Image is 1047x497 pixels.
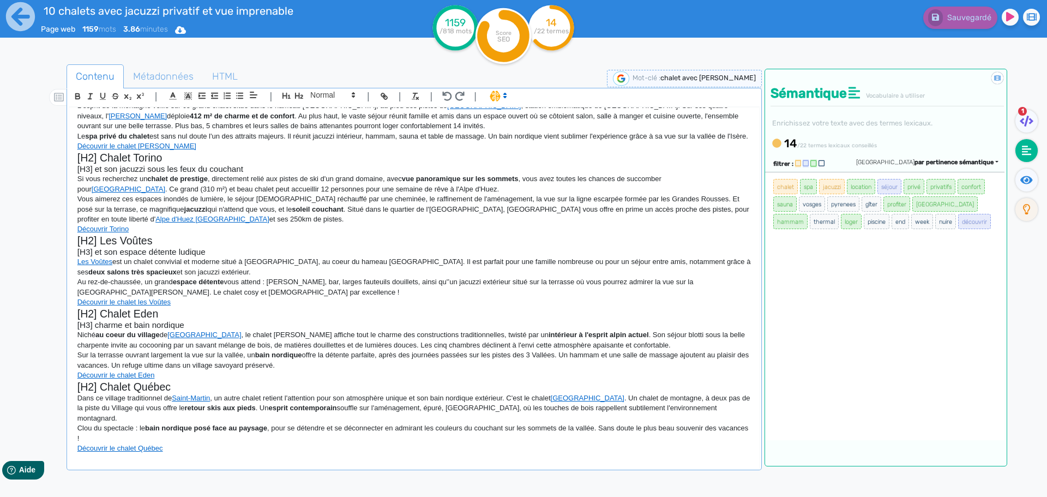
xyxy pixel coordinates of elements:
p: Clou du spectacle : le , pour se détendre et se déconnecter en admirant les couleurs du couchant ... [77,423,751,444]
h4: Sémantique [771,86,1004,101]
span: sauna [773,196,797,212]
span: profiter [883,196,910,212]
span: | [367,89,370,104]
p: Le est sans nul doute l'un des attraits majeurs. Il réunit jacuzzi intérieur, hammam, sauna et ta... [77,131,751,141]
span: spa [800,179,817,194]
a: Alpe d'Huez [GEOGRAPHIC_DATA] [155,215,269,223]
span: HTML [203,62,246,91]
h2: [H2] Chalet Torino [77,152,751,164]
strong: au coeur du village [95,331,160,339]
span: | [269,89,272,104]
strong: retour skis aux pieds [185,404,256,412]
strong: deux salons très spacieux [88,268,177,276]
span: Aligment [246,88,261,101]
span: | [430,89,432,104]
a: Saint-Martin [172,394,210,402]
strong: esprit contemporain [268,404,336,412]
h2: [H2] Chalet Québec [77,381,751,393]
span: week [911,214,933,229]
p: Si vous recherchez un , directement relié aux pistes de ski d'un grand domaine, avec , vous avez ... [77,174,751,194]
a: [PERSON_NAME] [109,112,167,120]
h2: [H2] Les Voûtes [77,235,751,247]
strong: intérieur à l'esprit alpin actuel [549,331,649,339]
p: Dans ce village traditionnel de , un autre chalet retient l'attention pour son atmosphère unique ... [77,393,751,423]
span: 1 [1018,107,1027,116]
span: piscine [864,214,889,229]
span: [GEOGRAPHIC_DATA] [912,196,978,212]
span: thermal [810,214,839,229]
span: par pertinence sémantique [914,159,994,166]
span: pyrenees [827,196,859,212]
strong: bain nordique [255,351,302,359]
strong: spa privé du chalet [85,132,149,140]
strong: bain nordique posé face au paysage [145,424,267,432]
a: Découvrir le chalet les Voûtes [77,298,171,306]
a: Découvrir le chalet Eden [77,371,155,379]
a: Découvrir le chalet Québec [77,444,163,452]
tspan: Score [496,29,512,37]
span: loger [841,214,862,229]
img: google-serp-logo.png [613,71,629,86]
span: gîter [862,196,881,212]
span: filtrer : [773,160,793,167]
strong: chalet de prestige [147,175,208,183]
h3: [H3] charme et bain nordique [77,320,751,330]
tspan: SEO [497,35,510,43]
input: title [41,2,355,20]
span: nuire [935,214,956,229]
span: Contenu [67,62,123,91]
span: hammam [773,214,808,229]
b: 1159 [82,25,99,34]
a: [GEOGRAPHIC_DATA] [551,394,624,402]
b: 3.86 [123,25,140,34]
p: L'esprit de la montagne veille sur ce grand chalet situé dans le hameau [GEOGRAPHIC_DATA], au pie... [77,101,751,131]
span: Vocabulaire à utiliser [866,92,925,99]
a: Métadonnées [124,64,203,89]
span: confort [958,179,985,194]
span: | [155,89,158,104]
strong: espace détente [173,278,224,286]
strong: vue panoramique sur les sommets [402,175,519,183]
small: Enrichissez votre texte avec des termes lexicaux. [771,119,932,127]
span: end [892,214,909,229]
span: privé [904,179,924,194]
span: Sauvegardé [947,13,991,22]
span: Métadonnées [124,62,202,91]
tspan: 1159 [445,16,466,29]
span: privatifs [926,179,955,194]
p: Au rez-de-chaussée, un grand vous attend : [PERSON_NAME], bar, larges fauteuils douillets, ainsi ... [77,277,751,297]
span: | [399,89,401,104]
span: Mot-clé : [633,74,660,82]
p: Sur la terrasse ouvrant largement la vue sur la vallée, un offre la détente parfaite, après des j... [77,350,751,370]
span: découvrir [958,214,991,229]
span: minutes [123,25,168,34]
button: Sauvegardé [923,7,997,29]
tspan: /818 mots [440,27,472,35]
div: [GEOGRAPHIC_DATA] [856,158,998,167]
strong: jacuzzi [184,205,208,213]
span: vosges [799,196,825,212]
span: | [474,89,477,104]
a: [GEOGRAPHIC_DATA] [167,331,241,339]
span: chalet avec [PERSON_NAME] [660,74,756,82]
p: Vous aimerez ces espaces inondés de lumière, le séjour [DEMOGRAPHIC_DATA] réchauffé par une chemi... [77,194,751,224]
span: jacuzzi [819,179,845,194]
span: chalet [773,179,798,194]
span: I.Assistant [485,89,510,103]
a: Contenu [67,64,124,89]
span: séjour [877,179,901,194]
b: 14 [784,137,797,150]
a: Découvrir Torino [77,225,129,233]
span: location [847,179,875,194]
h2: [H2] Chalet Labaobou [77,454,751,466]
a: HTML [203,64,247,89]
a: [GEOGRAPHIC_DATA] [92,185,165,193]
strong: soleil couchant [292,205,344,213]
h2: [H2] Chalet Eden [77,308,751,320]
a: Les Voûtes [77,258,112,266]
small: /22 termes lexicaux conseillés [797,142,877,149]
strong: 412 m² de charme et de confort [190,112,294,120]
span: Page web [41,25,75,34]
tspan: /22 termes [534,27,569,35]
